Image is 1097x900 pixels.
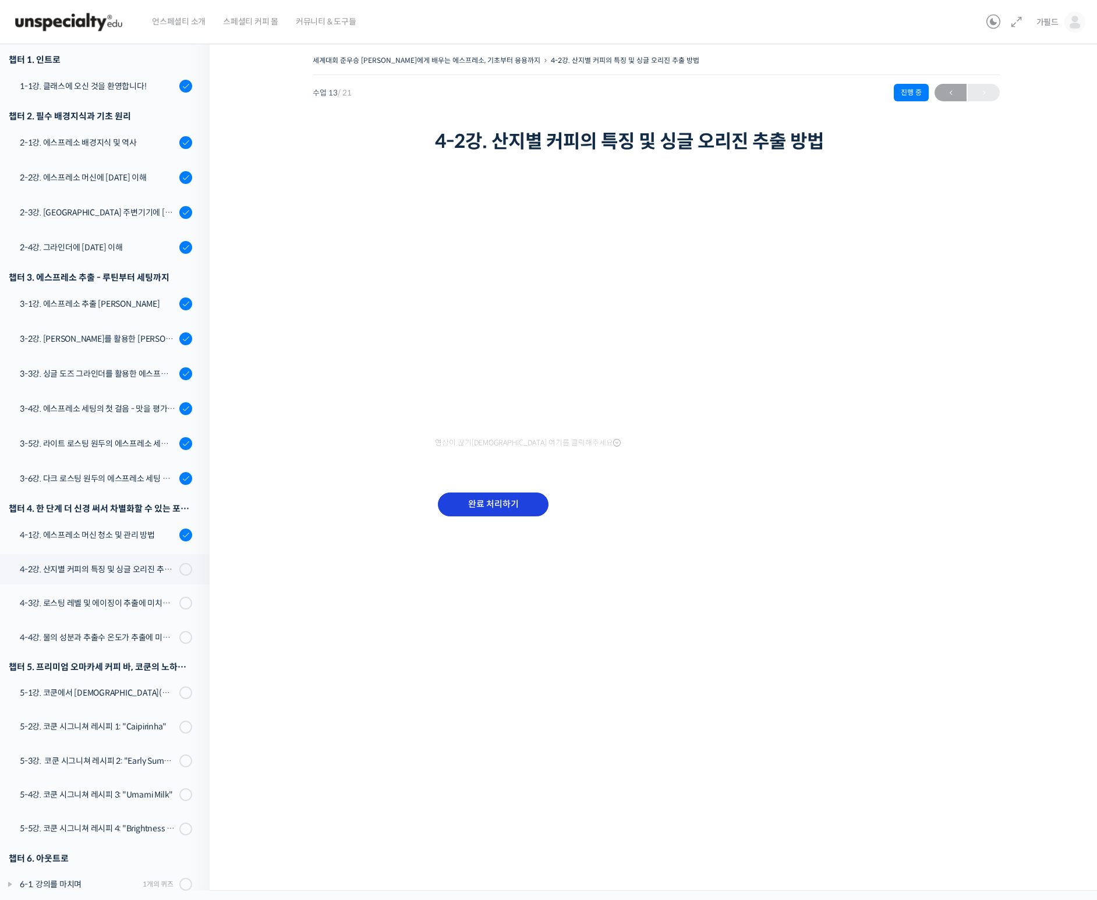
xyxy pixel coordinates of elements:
[20,631,176,644] div: 4-4강. 물의 성분과 추출수 온도가 추출에 미치는 영향
[935,85,967,101] span: ←
[20,80,176,93] div: 1-1강. 클래스에 오신 것을 환영합니다!
[9,851,192,866] div: 챕터 6. 아웃트로
[20,878,139,891] div: 6-1. 강의를 마치며
[435,438,621,448] span: 영상이 끊기[DEMOGRAPHIC_DATA] 여기를 클릭해주세요
[20,206,176,219] div: 2-3강. [GEOGRAPHIC_DATA] 주변기기에 [DATE] 이해
[20,136,176,149] div: 2-1강. 에스프레소 배경지식 및 역사
[435,130,877,153] h1: 4-2강. 산지별 커피의 특징 및 싱글 오리진 추출 방법
[20,402,176,415] div: 3-4강. 에스프레소 세팅의 첫 걸음 - 맛을 평가하는 3단계 프로세스 & TDS 측정
[143,878,174,890] div: 1개의 퀴즈
[20,297,176,310] div: 3-1강. 에스프레소 추출 [PERSON_NAME]
[313,56,540,65] a: 세계대회 준우승 [PERSON_NAME]에게 배우는 에스프레소, 기초부터 응용까지
[150,369,224,398] a: 설정
[9,108,192,124] div: 챕터 2. 필수 배경지식과 기초 원리
[551,56,699,65] a: 4-2강. 산지별 커피의 특징 및 싱글 오리진 추출 방법
[894,84,929,101] div: 진행 중
[438,492,548,516] input: 완료 처리하기
[20,563,176,576] div: 4-2강. 산지별 커피의 특징 및 싱글 오리진 추출 방법
[1036,17,1059,27] span: 가필드
[20,437,176,450] div: 3-5강. 라이트 로스팅 원두의 에스프레소 세팅 방법
[77,369,150,398] a: 대화
[935,84,967,101] a: ←이전
[20,822,176,835] div: 5-5강. 코쿤 시그니쳐 레시피 4: "Brightness of Geisha"
[9,270,192,285] div: 챕터 3. 에스프레소 추출 - 루틴부터 세팅까지
[20,686,176,699] div: 5-1강. 코쿤에서 [DEMOGRAPHIC_DATA](논알콜 칵테일) 음료를 만드는 법
[107,387,121,396] span: 대화
[20,472,176,485] div: 3-6강. 다크 로스팅 원두의 에스프레소 세팅 방법
[20,754,176,767] div: 5-3강. 코쿤 시그니쳐 레시피 2: "Early Summer"
[20,788,176,801] div: 5-4강. 코쿤 시그니쳐 레시피 3: "Umami Milk"
[20,597,176,610] div: 4-3강. 로스팅 레벨 및 에이징이 추출에 미치는 영향
[338,88,352,98] span: / 21
[20,529,176,541] div: 4-1강. 에스프레소 머신 청소 및 관리 방법
[20,720,176,733] div: 5-2강. 코쿤 시그니쳐 레시피 1: "Caipirinha"
[313,89,352,97] span: 수업 13
[20,241,176,254] div: 2-4강. 그라인더에 [DATE] 이해
[9,52,192,68] h3: 챕터 1. 인트로
[9,659,192,675] div: 챕터 5. 프리미엄 오마카세 커피 바, 코쿤의 노하우 최초 공개
[9,501,192,516] div: 챕터 4. 한 단계 더 신경 써서 차별화할 수 있는 포인트들
[180,387,194,396] span: 설정
[20,171,176,184] div: 2-2강. 에스프레소 머신에 [DATE] 이해
[20,332,176,345] div: 3-2강. [PERSON_NAME]를 활용한 [PERSON_NAME] 추출 [PERSON_NAME]
[20,367,176,380] div: 3-3강. 싱글 도즈 그라인더를 활용한 에스프레소 추출 [PERSON_NAME]
[37,387,44,396] span: 홈
[3,369,77,398] a: 홈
